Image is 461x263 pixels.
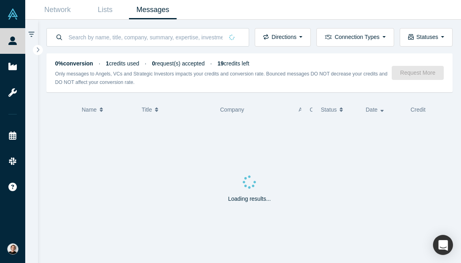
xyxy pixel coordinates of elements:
[228,195,271,203] p: Loading results...
[145,60,147,67] span: ·
[81,0,129,19] a: Lists
[106,60,109,67] strong: 1
[142,101,212,118] button: Title
[7,8,18,20] img: Alchemist Vault Logo
[255,28,311,47] button: Directions
[82,101,97,118] span: Name
[299,106,336,113] span: Alchemist Role
[321,101,337,118] span: Status
[55,60,93,67] strong: 0% conversion
[366,101,378,118] span: Date
[220,106,244,113] span: Company
[366,101,402,118] button: Date
[321,101,357,118] button: Status
[411,106,425,113] span: Credit
[152,60,205,67] span: request(s) accepted
[310,106,352,113] span: Connection Type
[106,60,139,67] span: credits used
[400,28,453,47] button: Statuses
[68,28,223,47] input: Search by name, title, company, summary, expertise, investment criteria or topics of focus
[316,28,394,47] button: Connection Types
[82,101,133,118] button: Name
[99,60,100,67] span: ·
[55,71,388,85] small: Only messages to Angels, VCs and Strategic Investors impacts your credits and conversion rate. Bo...
[129,0,177,19] a: Messages
[152,60,155,67] strong: 0
[142,101,152,118] span: Title
[34,0,81,19] a: Network
[217,60,249,67] span: credits left
[210,60,212,67] span: ·
[217,60,224,67] strong: 19
[7,243,18,255] img: Turo Pekari's Account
